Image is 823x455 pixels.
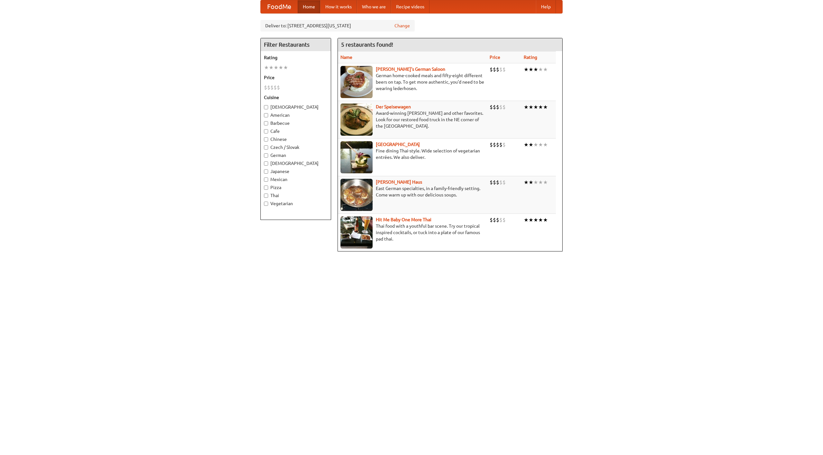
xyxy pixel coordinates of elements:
li: ★ [264,64,269,71]
li: ★ [533,216,538,223]
li: ★ [543,216,548,223]
a: Name [340,55,352,60]
label: Japanese [264,168,328,175]
input: Cafe [264,129,268,133]
img: kohlhaus.jpg [340,179,373,211]
li: $ [490,141,493,148]
p: Fine dining Thai-style. Wide selection of vegetarian entrées. We also deliver. [340,148,484,160]
h4: Filter Restaurants [261,38,331,51]
input: [DEMOGRAPHIC_DATA] [264,161,268,166]
img: esthers.jpg [340,66,373,98]
li: ★ [524,216,529,223]
label: Barbecue [264,120,328,126]
input: Thai [264,194,268,198]
li: $ [490,66,493,73]
label: Mexican [264,176,328,183]
a: Help [536,0,556,13]
li: ★ [283,64,288,71]
h5: Price [264,74,328,81]
li: $ [267,84,270,91]
li: $ [490,216,493,223]
label: Chinese [264,136,328,142]
p: German home-cooked meals and fifty-eight different beers on tap. To get more authentic, you'd nee... [340,72,484,92]
li: $ [493,179,496,186]
label: Pizza [264,184,328,191]
h5: Rating [264,54,328,61]
li: $ [496,216,499,223]
li: $ [502,104,506,111]
li: $ [493,66,496,73]
li: ★ [533,104,538,111]
li: $ [496,104,499,111]
li: ★ [278,64,283,71]
li: $ [496,141,499,148]
a: Price [490,55,500,60]
li: $ [270,84,274,91]
label: [DEMOGRAPHIC_DATA] [264,104,328,110]
input: Vegetarian [264,202,268,206]
a: [PERSON_NAME] Haus [376,179,422,185]
a: Who we are [357,0,391,13]
li: ★ [533,141,538,148]
li: ★ [538,104,543,111]
li: $ [493,104,496,111]
a: How it works [320,0,357,13]
a: Der Speisewagen [376,104,411,109]
ng-pluralize: 5 restaurants found! [341,41,393,48]
label: Cafe [264,128,328,134]
input: [DEMOGRAPHIC_DATA] [264,105,268,109]
li: $ [499,179,502,186]
a: [GEOGRAPHIC_DATA] [376,142,420,147]
p: Award-winning [PERSON_NAME] and other favorites. Look for our restored food truck in the NE corne... [340,110,484,129]
a: [PERSON_NAME]'s German Saloon [376,67,445,72]
input: Japanese [264,169,268,174]
li: ★ [524,141,529,148]
li: $ [502,66,506,73]
a: Change [394,23,410,29]
label: Thai [264,192,328,199]
input: American [264,113,268,117]
li: $ [490,179,493,186]
img: speisewagen.jpg [340,104,373,136]
li: $ [277,84,280,91]
h5: Cuisine [264,94,328,101]
img: babythai.jpg [340,216,373,249]
li: $ [496,179,499,186]
a: Hit Me Baby One More Thai [376,217,431,222]
li: ★ [274,64,278,71]
li: ★ [533,66,538,73]
label: [DEMOGRAPHIC_DATA] [264,160,328,167]
li: $ [499,104,502,111]
a: FoodMe [261,0,298,13]
div: Deliver to: [STREET_ADDRESS][US_STATE] [260,20,415,32]
p: Thai food with a youthful bar scene. Try our tropical inspired cocktails, or tuck into a plate of... [340,223,484,242]
li: ★ [269,64,274,71]
p: East German specialties, in a family-friendly setting. Come warm up with our delicious soups. [340,185,484,198]
li: ★ [529,179,533,186]
input: Czech / Slovak [264,145,268,150]
li: $ [496,66,499,73]
li: $ [502,141,506,148]
img: satay.jpg [340,141,373,173]
li: $ [493,216,496,223]
li: $ [264,84,267,91]
a: Home [298,0,320,13]
a: Rating [524,55,537,60]
li: ★ [529,216,533,223]
li: ★ [543,104,548,111]
li: ★ [524,179,529,186]
li: $ [274,84,277,91]
label: German [264,152,328,159]
li: ★ [538,216,543,223]
li: $ [499,66,502,73]
input: Mexican [264,177,268,182]
li: ★ [529,104,533,111]
li: $ [499,141,502,148]
li: $ [502,179,506,186]
li: $ [502,216,506,223]
li: ★ [529,66,533,73]
li: $ [499,216,502,223]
